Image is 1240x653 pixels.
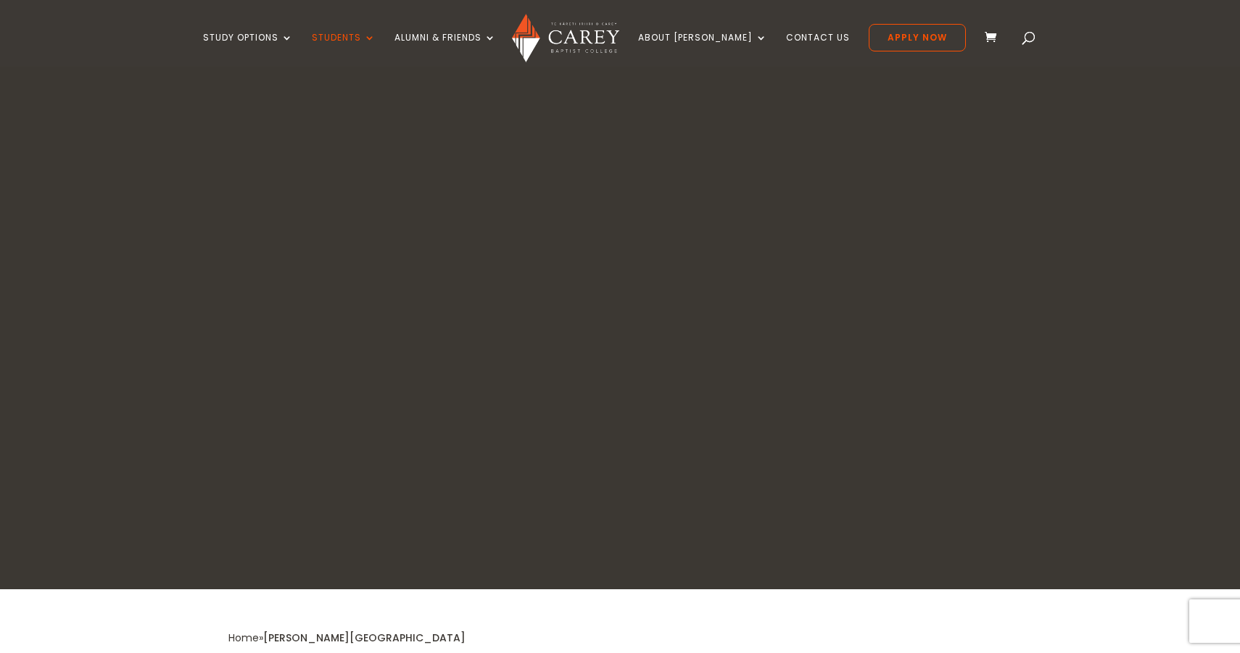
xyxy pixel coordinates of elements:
img: Carey Baptist College [512,14,619,62]
a: Study Options [203,33,293,67]
span: [PERSON_NAME][GEOGRAPHIC_DATA] [263,631,466,645]
a: Alumni & Friends [394,33,496,67]
span: » [228,631,466,645]
a: Home [228,631,259,645]
a: About [PERSON_NAME] [638,33,767,67]
a: Contact Us [786,33,850,67]
a: Students [312,33,376,67]
a: Apply Now [869,24,966,51]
